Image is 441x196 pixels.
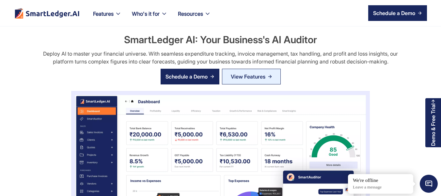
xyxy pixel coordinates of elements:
[353,177,408,184] div: We're offline
[93,9,114,18] div: Features
[418,11,422,15] img: arrow right icon
[368,5,427,21] a: Schedule a Demo
[222,69,281,84] a: View Features
[353,185,408,190] p: Leave a message
[88,9,127,26] div: Features
[231,71,265,82] div: View Features
[14,8,80,19] img: footer logo
[37,50,404,65] div: Deploy AI to master your financial universe. With seamless expenditure tracking, invoice manageme...
[132,9,160,18] div: Who's it for
[373,9,415,17] div: Schedule a Demo
[165,73,208,80] div: Schedule a Demo
[268,75,272,79] img: Arrow Right Blue
[420,175,438,193] span: Chat Widget
[14,8,80,19] a: home
[430,103,436,146] div: Demo & Free Trial
[34,33,407,46] h2: SmartLedger AI: Your Business's AI Auditor
[210,75,214,79] img: arrow right icon
[127,9,173,26] div: Who's it for
[161,69,219,84] a: Schedule a Demo
[173,9,216,26] div: Resources
[178,9,203,18] div: Resources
